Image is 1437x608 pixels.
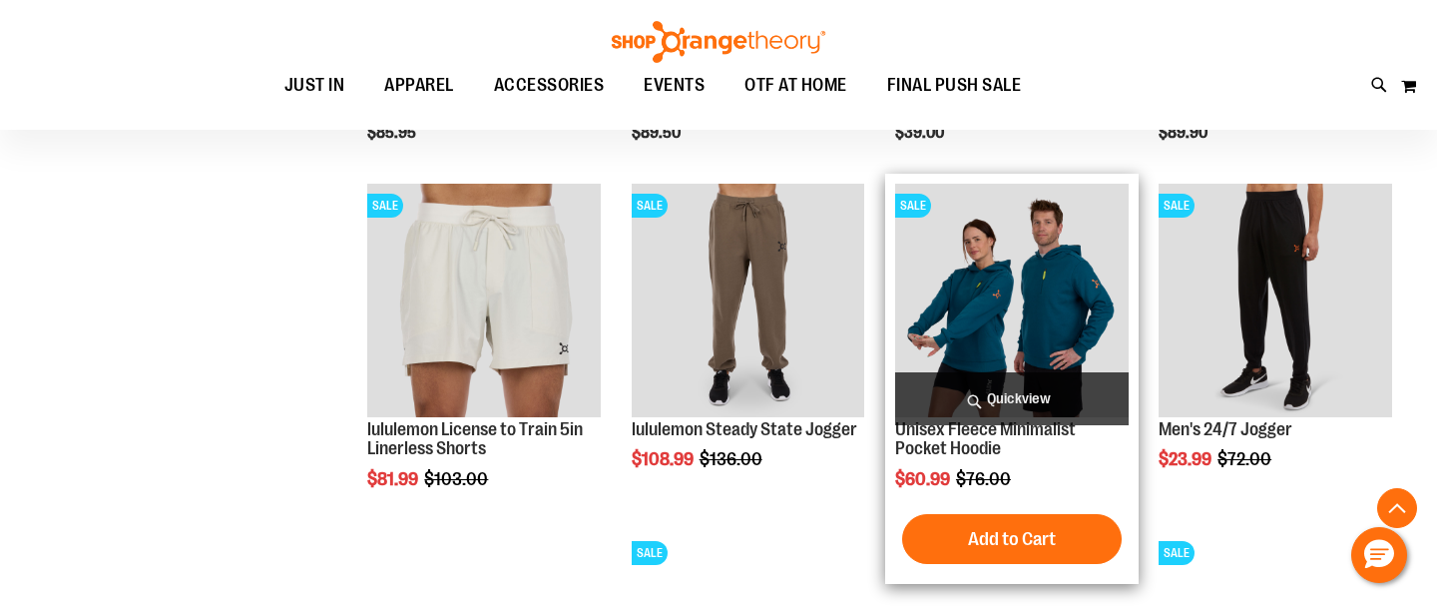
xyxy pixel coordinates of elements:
span: SALE [632,541,668,565]
a: Men's 24/7 Jogger [1159,419,1292,439]
a: Unisex Fleece Minimalist Pocket Hoodie [895,419,1076,459]
a: lululemon License to Train 5in Linerless Shorts [367,419,583,459]
a: lululemon Steady State JoggerSALE [632,184,865,420]
span: $39.00 [895,124,947,142]
a: ACCESSORIES [474,63,625,109]
a: FINAL PUSH SALE [867,63,1042,109]
span: $103.00 [424,469,491,489]
a: lululemon Steady State Jogger [632,419,857,439]
button: Add to Cart [902,514,1122,564]
span: $85.95 [367,124,419,142]
img: lululemon License to Train 5in Linerless Shorts [367,184,601,417]
a: OTF AT HOME [724,63,867,109]
button: Hello, have a question? Let’s chat. [1351,527,1407,583]
span: $23.99 [1159,449,1214,469]
span: SALE [895,194,931,218]
span: $72.00 [1217,449,1274,469]
span: $89.50 [632,124,684,142]
img: Shop Orangetheory [609,21,828,63]
a: EVENTS [624,63,724,109]
span: SALE [367,194,403,218]
img: lululemon Steady State Jogger [632,184,865,417]
span: $60.99 [895,469,953,489]
a: Unisex Fleece Minimalist Pocket HoodieSALE [895,184,1129,420]
span: FINAL PUSH SALE [887,63,1022,108]
a: APPAREL [364,63,474,108]
span: SALE [632,194,668,218]
span: SALE [1159,194,1195,218]
a: JUST IN [264,63,365,109]
button: Back To Top [1377,488,1417,528]
span: Add to Cart [968,528,1056,550]
span: EVENTS [644,63,705,108]
div: product [622,174,875,521]
span: OTF AT HOME [744,63,847,108]
a: lululemon License to Train 5in Linerless ShortsSALE [367,184,601,420]
img: Product image for 24/7 Jogger [1159,184,1392,417]
span: $136.00 [700,449,765,469]
div: product [357,174,611,540]
img: Unisex Fleece Minimalist Pocket Hoodie [895,184,1129,417]
div: product [1149,174,1402,521]
div: product [885,174,1139,584]
a: Product image for 24/7 JoggerSALE [1159,184,1392,420]
span: APPAREL [384,63,454,108]
span: $81.99 [367,469,421,489]
span: ACCESSORIES [494,63,605,108]
span: SALE [1159,541,1195,565]
span: $108.99 [632,449,697,469]
a: Quickview [895,372,1129,425]
span: $89.90 [1159,124,1210,142]
span: JUST IN [284,63,345,108]
span: $76.00 [956,469,1014,489]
